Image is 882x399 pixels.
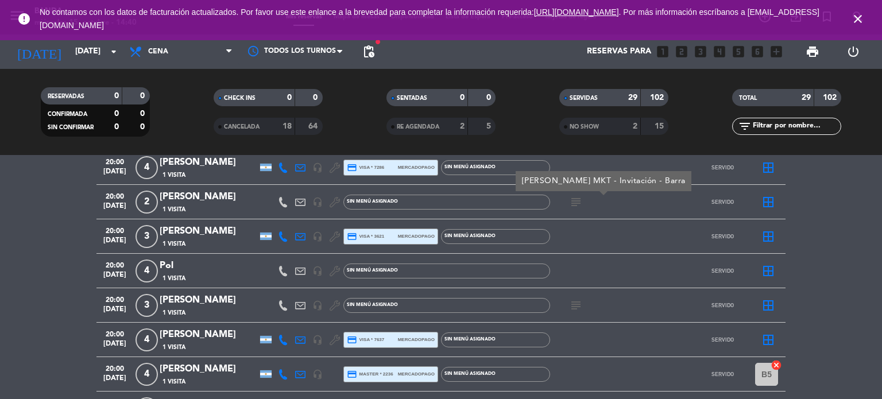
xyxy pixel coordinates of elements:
span: visa * 7637 [347,335,384,345]
span: 20:00 [100,327,129,340]
span: Sin menú asignado [444,371,496,376]
span: 4 [136,363,158,386]
i: credit_card [347,369,357,379]
span: 1 Visita [163,239,185,249]
span: [DATE] [100,237,129,250]
span: Sin menú asignado [347,268,398,273]
strong: 0 [114,92,119,100]
span: 3 [136,294,158,317]
strong: 29 [802,94,811,102]
strong: 15 [655,122,666,130]
i: headset_mic [312,300,323,311]
i: headset_mic [312,162,323,173]
strong: 0 [114,110,119,118]
div: [PERSON_NAME] [160,362,257,377]
div: [PERSON_NAME] [160,155,257,170]
span: 1 Visita [163,205,185,214]
button: SERVIDO [694,225,751,248]
span: SERVIDO [711,268,734,274]
span: [DATE] [100,305,129,319]
strong: 0 [114,123,119,131]
strong: 0 [140,123,147,131]
span: Cena [148,48,168,56]
div: LOG OUT [833,34,873,69]
div: [PERSON_NAME] MKT - Invitación - Barra [522,175,686,187]
i: [DATE] [9,39,69,64]
span: CHECK INS [224,95,256,101]
a: . Por más información escríbanos a [EMAIL_ADDRESS][DOMAIN_NAME] [40,7,819,30]
i: headset_mic [312,197,323,207]
strong: 2 [633,122,637,130]
i: headset_mic [312,335,323,345]
span: 1 Visita [163,343,185,352]
span: mercadopago [398,233,435,240]
i: looks_two [674,44,689,59]
strong: 18 [283,122,292,130]
span: SERVIDO [711,233,734,239]
strong: 0 [140,110,147,118]
span: fiber_manual_record [374,38,381,45]
span: 1 Visita [163,377,185,386]
span: 20:00 [100,189,129,202]
button: SERVIDO [694,156,751,179]
i: close [851,12,865,26]
span: 1 Visita [163,171,185,180]
span: SERVIDO [711,199,734,205]
span: TOTAL [739,95,757,101]
div: [PERSON_NAME] [160,293,257,308]
button: SERVIDO [694,259,751,282]
span: 4 [136,259,158,282]
div: [PERSON_NAME] [160,224,257,239]
span: 2 [136,191,158,214]
span: mercadopago [398,370,435,378]
span: [DATE] [100,168,129,181]
span: Sin menú asignado [347,199,398,204]
span: SERVIDAS [570,95,598,101]
strong: 102 [823,94,839,102]
span: 20:00 [100,361,129,374]
i: border_all [761,195,775,209]
span: CONFIRMADA [48,111,87,117]
i: border_all [761,299,775,312]
i: looks_one [655,44,670,59]
span: RESERVADAS [48,94,84,99]
i: border_all [761,161,775,175]
i: power_settings_new [846,45,860,59]
i: looks_4 [712,44,727,59]
a: [URL][DOMAIN_NAME] [534,7,619,17]
strong: 102 [650,94,666,102]
span: SIN CONFIRMAR [48,125,94,130]
strong: 5 [486,122,493,130]
i: credit_card [347,335,357,345]
i: headset_mic [312,231,323,242]
i: add_box [769,44,784,59]
div: Pol [160,258,257,273]
span: visa * 7286 [347,162,384,173]
strong: 2 [460,122,465,130]
button: SERVIDO [694,294,751,317]
div: [PERSON_NAME] [160,189,257,204]
i: subject [569,299,583,312]
i: error [17,12,31,26]
i: cancel [771,359,782,371]
span: 20:00 [100,258,129,271]
span: visa * 3621 [347,231,384,242]
i: credit_card [347,231,357,242]
i: arrow_drop_down [107,45,121,59]
i: looks_3 [693,44,708,59]
strong: 0 [287,94,292,102]
span: SERVIDO [711,336,734,343]
span: SERVIDO [711,371,734,377]
strong: 0 [486,94,493,102]
span: [DATE] [100,271,129,284]
strong: 0 [460,94,465,102]
i: border_all [761,264,775,278]
i: looks_6 [750,44,765,59]
span: mercadopago [398,336,435,343]
i: filter_list [738,119,752,133]
strong: 64 [308,122,320,130]
span: 20:00 [100,292,129,305]
span: 1 Visita [163,274,185,283]
input: Filtrar por nombre... [752,120,841,133]
span: Reservas para [587,47,651,56]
